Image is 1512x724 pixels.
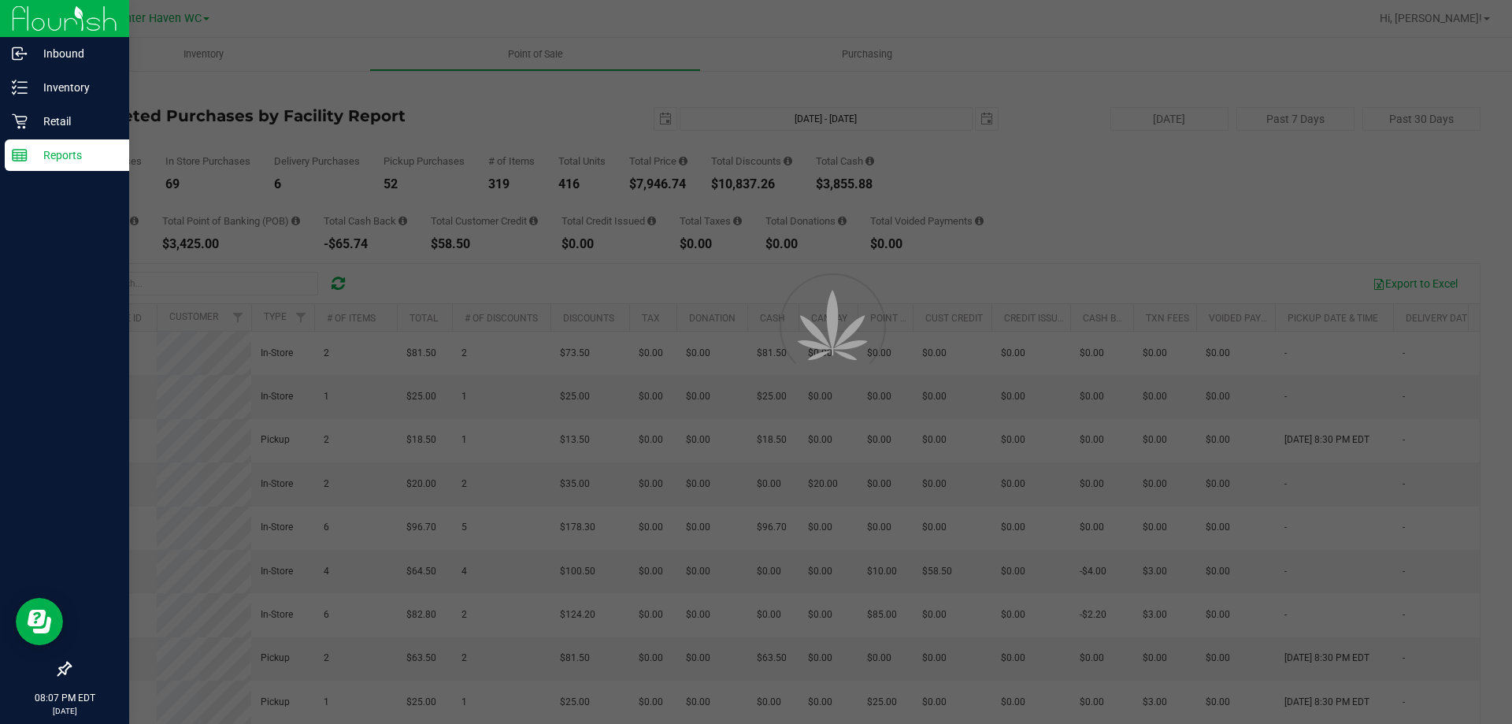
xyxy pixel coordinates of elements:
[12,147,28,163] inline-svg: Reports
[28,146,122,165] p: Reports
[12,113,28,129] inline-svg: Retail
[28,78,122,97] p: Inventory
[28,112,122,131] p: Retail
[16,598,63,645] iframe: Resource center
[12,80,28,95] inline-svg: Inventory
[28,44,122,63] p: Inbound
[7,705,122,717] p: [DATE]
[12,46,28,61] inline-svg: Inbound
[7,691,122,705] p: 08:07 PM EDT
